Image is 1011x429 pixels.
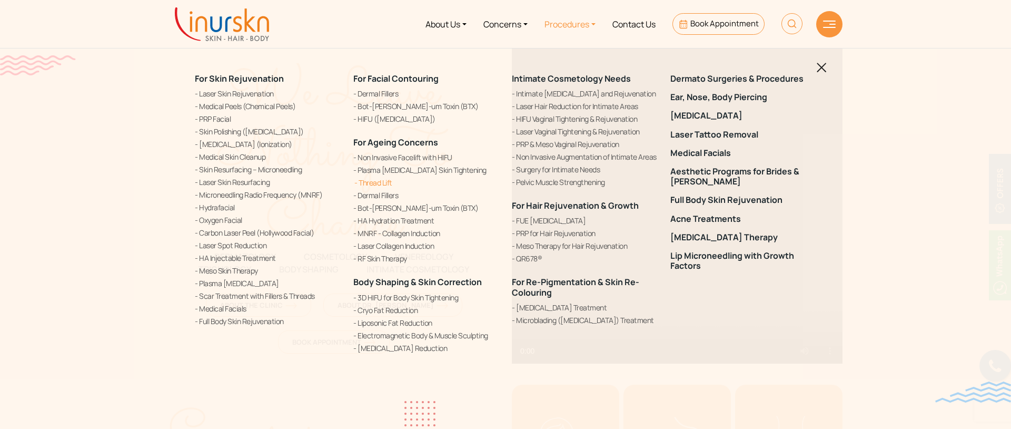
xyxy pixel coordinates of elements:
a: Oxygen Facial [195,214,341,226]
a: Meso Therapy for Hair Rejuvenation [512,240,658,251]
a: PRP Facial [195,113,341,124]
a: About Us [417,4,475,44]
a: Non Invasive Augmentation of Intimate Areas [512,151,658,162]
a: Intimate [MEDICAL_DATA] and Rejuvenation [512,88,658,99]
a: 3D HIFU for Body Skin Tightening [353,292,499,303]
a: Electromagnetic Body & Muscle Sculpting [353,330,499,341]
a: Dermal Fillers [353,88,499,99]
a: Hydrafacial [195,202,341,213]
a: Meso Skin Therapy [195,265,341,276]
a: QR678® [512,253,658,264]
a: For Hair Rejuvenation & Growth [512,200,639,211]
a: Book Appointment [672,13,765,35]
a: Acne Treatments [670,214,816,224]
a: HIFU ([MEDICAL_DATA]) [353,113,499,124]
a: Surgery for Intimate Needs [512,164,658,175]
a: Pelvic Muscle Strengthening [512,177,658,188]
a: Intimate Cosmetology Needs [512,73,631,84]
a: For Ageing Concerns [353,136,438,148]
a: HIFU Vaginal Tightening & Rejuvenation [512,113,658,124]
a: Laser Skin Rejuvenation [195,88,341,99]
img: HeaderSearch [781,13,802,34]
a: Full Body Skin Rejuvenation [195,316,341,327]
a: Skin Polishing ([MEDICAL_DATA]) [195,126,341,137]
a: Laser Vaginal Tightening & Rejuvenation [512,126,658,137]
a: Ear, Nose, Body Piercing [670,92,816,102]
a: Medical Skin Cleanup [195,151,341,162]
a: Microblading ([MEDICAL_DATA]) Treatment [512,315,658,326]
a: PRP & Meso Vaginal Rejuvenation [512,139,658,150]
a: HA Injectable Treatment [195,252,341,264]
a: Liposonic Fat Reduction [353,317,499,328]
a: Medical Facials [670,148,816,158]
a: For Skin Rejuvenation [195,73,284,84]
a: Contact Us [604,4,664,44]
a: Plasma [MEDICAL_DATA] Skin Tightening [353,164,499,175]
img: hamLine.svg [823,21,836,28]
img: blackclosed [817,63,827,73]
a: Bot-[PERSON_NAME]-um Toxin (BTX) [353,101,499,112]
a: Dermato Surgeries & Procedures [670,74,816,84]
a: Scar Treatment with Fillers & Threads [195,290,341,301]
a: Non Invasive Facelift with HIFU [353,152,499,163]
a: Lip Microneedling with Growth Factors [670,251,816,271]
a: Carbon Laser Peel (Hollywood Facial) [195,227,341,238]
a: Procedures [536,4,604,44]
a: PRP for Hair Rejuvenation [512,228,658,239]
a: [MEDICAL_DATA] [670,111,816,121]
a: FUE [MEDICAL_DATA] [512,215,658,226]
a: Laser Tattoo Removal [670,130,816,140]
a: For Facial Contouring [353,73,439,84]
a: Dermal Fillers [353,190,499,201]
a: [MEDICAL_DATA] Therapy [670,232,816,242]
a: Body Shaping & Skin Correction [353,276,482,288]
a: [MEDICAL_DATA] (Ionization) [195,139,341,150]
a: Laser Skin Resurfacing [195,177,341,188]
a: Cryo Fat Reduction [353,305,499,316]
a: Laser Spot Reduction [195,240,341,251]
a: Aesthetic Programs for Brides & [PERSON_NAME] [670,167,816,187]
a: [MEDICAL_DATA] Treatment [512,302,658,313]
a: For Re-Pigmentation & Skin Re-Colouring [512,276,639,298]
a: Medical Peels (Chemical Peels) [195,101,341,112]
a: Thread Lift [353,177,499,188]
a: RF Skin Therapy [353,253,499,264]
a: Laser Hair Reduction for Intimate Areas [512,101,658,112]
a: Microneedling Radio Frequency (MNRF) [195,189,341,200]
a: Full Body Skin Rejuvenation [670,195,816,205]
a: Bot-[PERSON_NAME]-um Toxin (BTX) [353,202,499,213]
a: Concerns [475,4,536,44]
span: Book Appointment [690,18,759,29]
a: Medical Facials [195,303,341,314]
img: inurskn-logo [175,7,269,41]
a: Laser Collagen Induction [353,240,499,251]
a: HA Hydration Treatment [353,215,499,226]
a: MNRF - Collagen Induction [353,228,499,239]
a: Plasma [MEDICAL_DATA] [195,278,341,289]
a: [MEDICAL_DATA] Reduction [353,343,499,354]
img: bluewave [935,382,1011,403]
a: Skin Resurfacing – Microneedling [195,164,341,175]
